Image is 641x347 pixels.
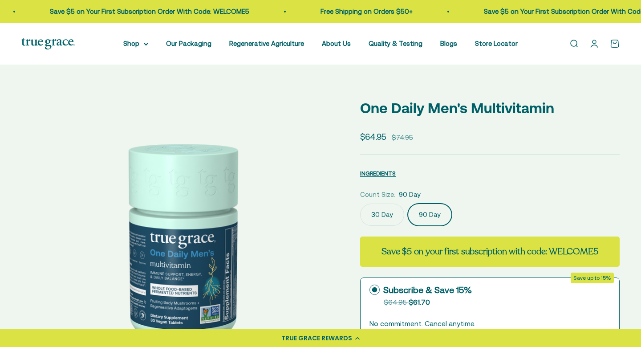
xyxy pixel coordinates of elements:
summary: Shop [123,38,148,49]
a: About Us [322,40,351,47]
a: Regenerative Agriculture [229,40,304,47]
div: TRUE GRACE REWARDS [281,334,352,343]
button: INGREDIENTS [360,168,396,179]
sale-price: $64.95 [360,130,386,143]
p: Save $5 on Your First Subscription Order With Code: WELCOME5 [50,6,249,17]
a: Store Locator [475,40,518,47]
p: One Daily Men's Multivitamin [360,97,620,119]
a: Our Packaging [166,40,211,47]
span: 90 Day [399,189,421,200]
a: Blogs [440,40,457,47]
a: Free Shipping on Orders $50+ [320,8,413,15]
a: Quality & Testing [369,40,422,47]
strong: Save $5 on your first subscription with code: WELCOME5 [381,245,598,257]
span: INGREDIENTS [360,170,396,177]
legend: Count Size: [360,189,395,200]
compare-at-price: $74.95 [392,132,413,143]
